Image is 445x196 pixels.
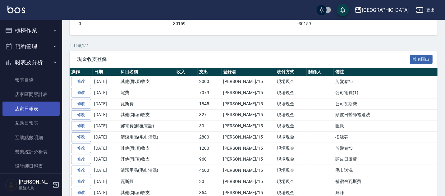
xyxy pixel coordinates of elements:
td: [DATE] [93,132,119,143]
td: 清潔用品(毛巾清洗) [119,165,175,176]
a: 店家區間累計表 [2,87,60,102]
a: 修改 [71,88,91,98]
td: 960 [198,154,222,165]
td: [DATE] [93,121,119,132]
a: 設計師日報表 [2,159,60,173]
th: 操作 [70,68,93,76]
a: 修改 [71,155,91,164]
td: [PERSON_NAME]/15 [222,76,275,87]
td: 現場現金 [275,132,307,143]
td: 2800 [198,132,222,143]
a: 修改 [71,166,91,175]
td: [PERSON_NAME]/15 [222,143,275,154]
td: 電費 [119,87,175,98]
td: 4500 [198,165,222,176]
td: 30 [198,176,222,187]
td: 現場現金 [275,165,307,176]
td: 30 [198,121,222,132]
td: 現場現金 [275,109,307,121]
td: [PERSON_NAME]/15 [222,98,275,109]
a: 修改 [71,144,91,153]
button: 預約管理 [2,39,60,55]
td: 2000 [198,76,222,87]
td: [DATE] [93,98,119,109]
td: 現場現金 [275,121,307,132]
img: Person [5,179,17,191]
h5: [PERSON_NAME] [19,179,51,185]
td: 1845 [198,98,222,109]
td: 現場現金 [275,176,307,187]
td: [DATE] [93,87,119,98]
th: 支出 [198,68,222,76]
div: [GEOGRAPHIC_DATA] [362,6,409,14]
a: 報表目錄 [2,73,60,87]
td: 其他(雜項)收支 [119,76,175,87]
td: 現場現金 [275,143,307,154]
td: 現場現金 [275,154,307,165]
td: [PERSON_NAME]/15 [222,87,275,98]
td: [DATE] [93,76,119,87]
td: 7079 [198,87,222,98]
span: 現金收支登錄 [77,56,410,62]
td: [PERSON_NAME]/15 [222,154,275,165]
img: Logo [7,6,25,13]
p: 共 15 筆, 1 / 1 [70,43,438,48]
td: [DATE] [93,176,119,187]
a: 營業統計分析表 [2,145,60,159]
button: [GEOGRAPHIC_DATA] [352,4,411,16]
button: 報表及分析 [2,54,60,71]
td: [PERSON_NAME]/15 [222,121,275,132]
th: 收入 [175,68,198,76]
td: 其他(雜項)收支 [119,154,175,165]
td: [PERSON_NAME]/15 [222,176,275,187]
td: [PERSON_NAME]/15 [222,132,275,143]
th: 關係人 [307,68,334,76]
td: [PERSON_NAME]/15 [222,109,275,121]
th: 科目名稱 [119,68,175,76]
td: 327 [198,109,222,121]
p: 服務人員 [19,185,51,191]
th: 日期 [93,68,119,76]
td: 現場現金 [275,76,307,87]
td: [DATE] [93,165,119,176]
a: 修改 [71,110,91,120]
td: 郵電費(郵匯電話) [119,121,175,132]
a: 修改 [71,77,91,86]
th: 登錄者 [222,68,275,76]
td: 現場現金 [275,98,307,109]
th: 收付方式 [275,68,307,76]
a: 修改 [71,99,91,109]
td: 其他(雜項)收支 [119,143,175,154]
a: 互助點數明細 [2,130,60,145]
td: [DATE] [93,109,119,121]
button: 報表匯出 [410,55,433,64]
td: 瓦斯費 [119,176,175,187]
td: 瓦斯費 [119,98,175,109]
td: 其他(雜項)收支 [119,109,175,121]
a: 修改 [71,177,91,186]
td: 清潔用品(毛巾清洗) [119,132,175,143]
td: 0 [77,20,172,28]
td: 30159 [172,20,296,28]
button: 登出 [414,4,438,16]
a: 店家日報表 [2,102,60,116]
td: [DATE] [93,143,119,154]
button: save [337,4,349,16]
td: 現場現金 [275,87,307,98]
td: [PERSON_NAME]/15 [222,165,275,176]
a: 報表匯出 [410,56,433,62]
a: 修改 [71,132,91,142]
button: 櫃檯作業 [2,22,60,39]
td: -30159 [296,20,430,28]
td: [DATE] [93,154,119,165]
a: 修改 [71,121,91,131]
td: 1200 [198,143,222,154]
a: 互助日報表 [2,116,60,130]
